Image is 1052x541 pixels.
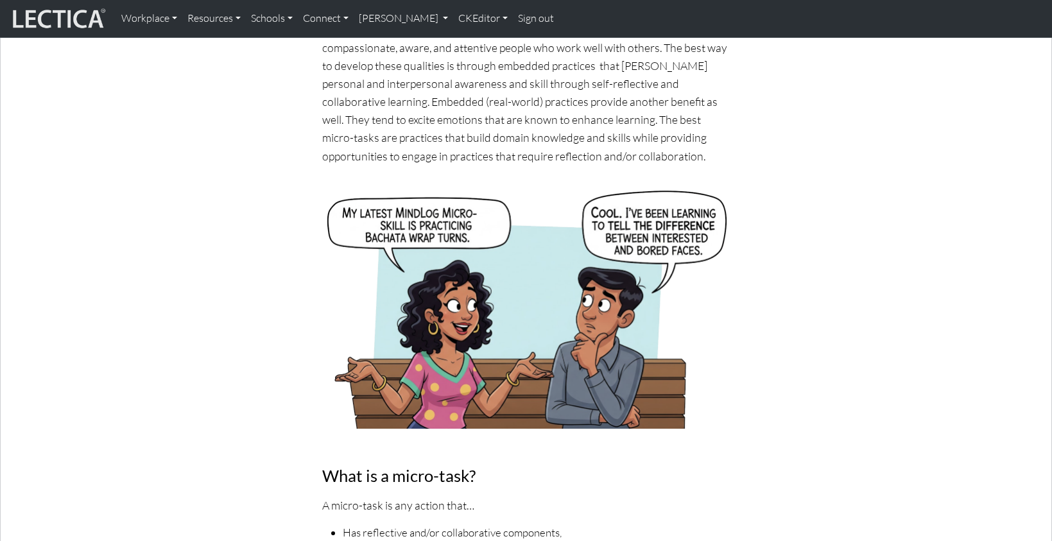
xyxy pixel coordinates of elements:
a: Workplace [116,5,182,32]
a: Connect [298,5,354,32]
p: A good education (or learning practice) supports the development of competent, compassionate, awa... [322,21,730,165]
a: CKEditor [453,5,513,32]
a: Schools [246,5,298,32]
img: a Dancer and man with autism spectrum disorder sharing micro-skills [322,180,730,429]
p: A micro-task is any action that… [322,496,730,514]
img: lecticalive [10,6,106,31]
a: [PERSON_NAME] [354,5,453,32]
a: Sign out [513,5,559,32]
h3: What is a micro-task? [322,466,730,486]
a: Resources [182,5,246,32]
